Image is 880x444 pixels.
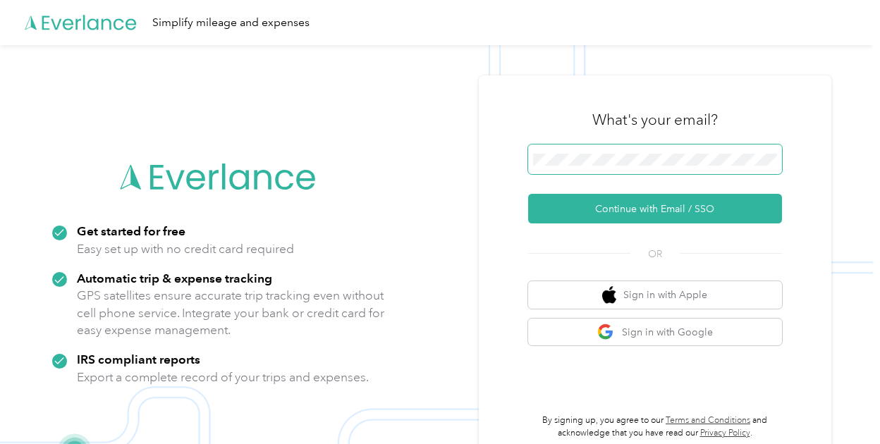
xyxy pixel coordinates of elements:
[528,319,782,346] button: google logoSign in with Google
[666,415,750,426] a: Terms and Conditions
[528,281,782,309] button: apple logoSign in with Apple
[528,414,782,439] p: By signing up, you agree to our and acknowledge that you have read our .
[77,223,185,238] strong: Get started for free
[528,194,782,223] button: Continue with Email / SSO
[592,110,718,130] h3: What's your email?
[630,247,680,261] span: OR
[152,14,310,32] div: Simplify mileage and expenses
[77,369,369,386] p: Export a complete record of your trips and expenses.
[77,352,200,366] strong: IRS compliant reports
[602,286,616,304] img: apple logo
[597,323,615,341] img: google logo
[77,240,294,258] p: Easy set up with no credit card required
[77,287,385,339] p: GPS satellites ensure accurate trip tracking even without cell phone service. Integrate your bank...
[77,271,272,285] strong: Automatic trip & expense tracking
[700,428,750,438] a: Privacy Policy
